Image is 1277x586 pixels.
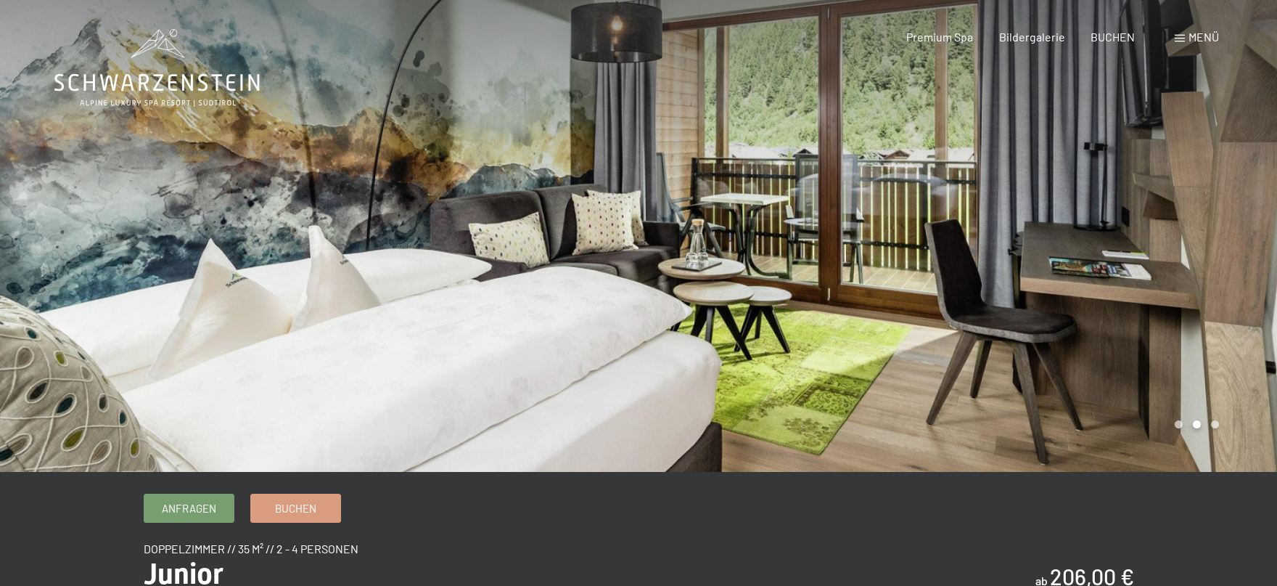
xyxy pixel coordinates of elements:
a: BUCHEN [1091,30,1135,44]
a: Bildergalerie [999,30,1065,44]
a: Premium Spa [906,30,973,44]
a: Buchen [251,495,340,522]
span: Buchen [275,501,316,516]
span: Doppelzimmer // 35 m² // 2 - 4 Personen [144,542,358,556]
a: Anfragen [144,495,234,522]
span: Anfragen [162,501,216,516]
span: Menü [1188,30,1219,44]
